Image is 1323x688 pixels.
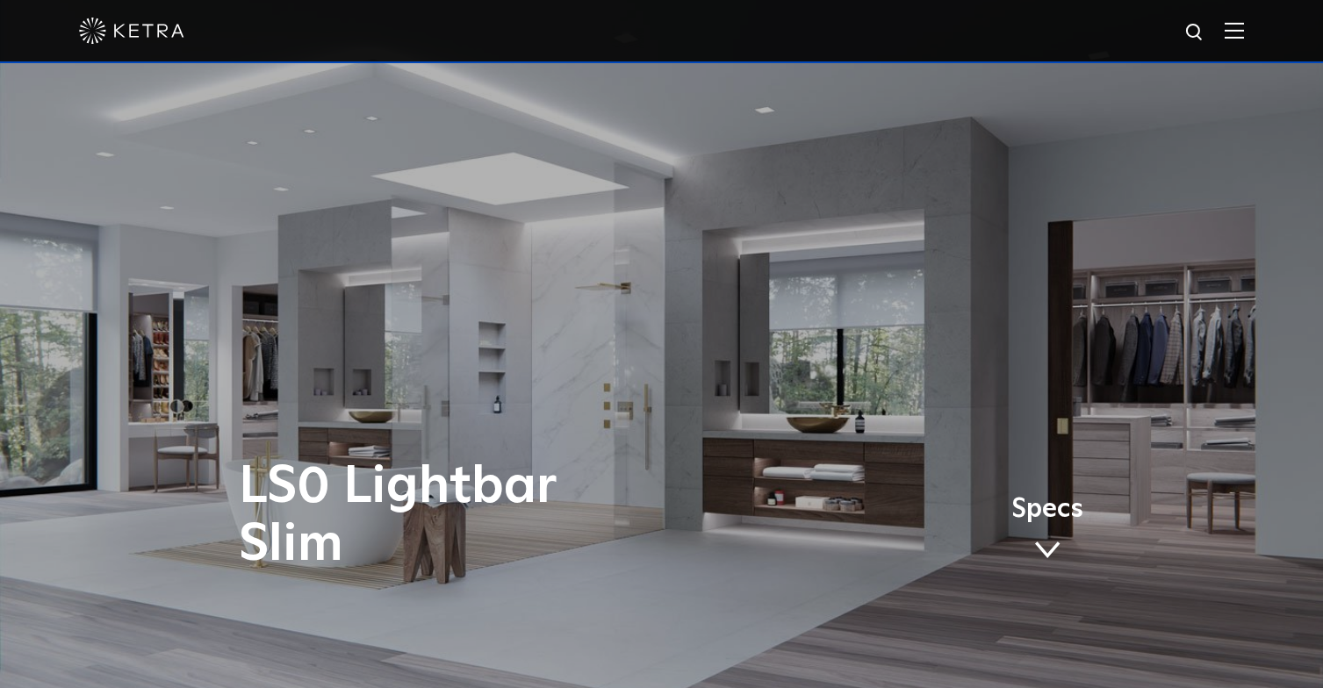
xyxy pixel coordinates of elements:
[1011,497,1083,522] span: Specs
[1184,22,1206,44] img: search icon
[1225,22,1244,39] img: Hamburger%20Nav.svg
[239,458,735,574] h1: LS0 Lightbar Slim
[79,18,184,44] img: ketra-logo-2019-white
[1011,497,1083,565] a: Specs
